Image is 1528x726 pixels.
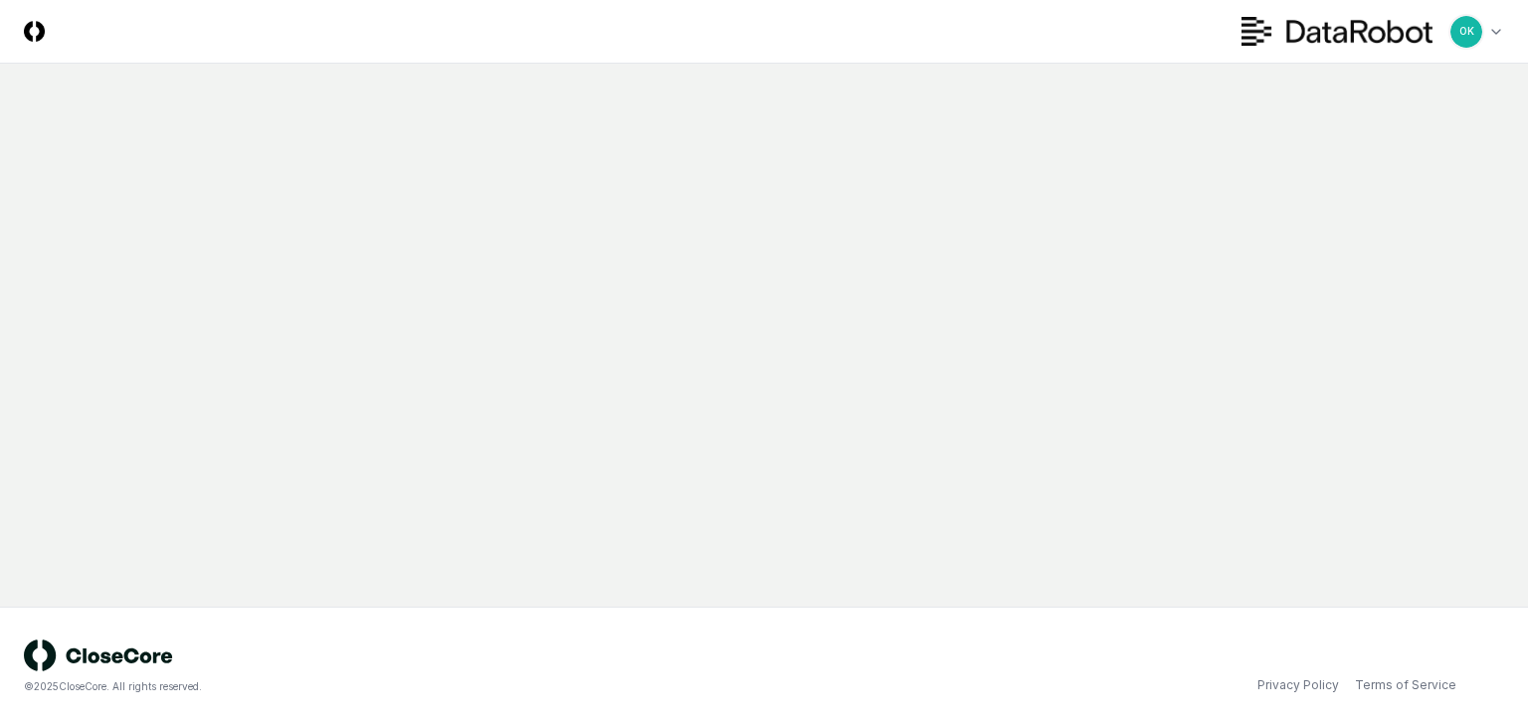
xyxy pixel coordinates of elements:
img: DataRobot logo [1241,17,1432,46]
span: OK [1459,24,1474,39]
img: logo [24,639,173,671]
a: Privacy Policy [1257,676,1339,694]
a: Terms of Service [1355,676,1456,694]
div: © 2025 CloseCore. All rights reserved. [24,679,764,694]
button: OK [1448,14,1484,50]
img: Logo [24,21,45,42]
